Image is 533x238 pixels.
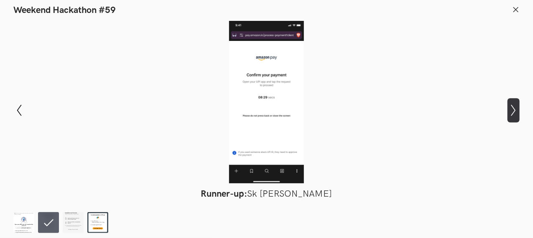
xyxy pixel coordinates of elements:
img: amazon_pay_payment_page.png [63,212,84,233]
img: Amazon_UPI_Neha.jpg [87,212,108,233]
strong: Runner-up: [201,188,247,200]
img: Amazon_pay.png [13,212,34,233]
figcaption: Sk [PERSON_NAME] [31,188,502,200]
h1: Weekend Hackathon #59 [13,5,116,16]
